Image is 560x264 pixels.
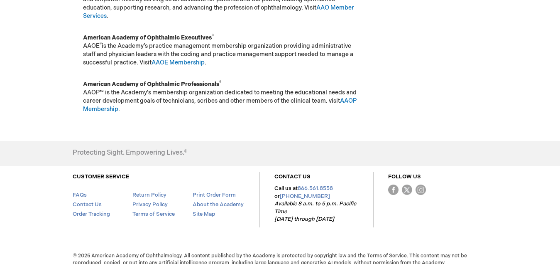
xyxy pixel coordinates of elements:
[388,173,421,180] a: FOLLOW US
[73,149,187,157] h4: Protecting Sight. Empowering Lives.®
[402,185,412,195] img: Twitter
[73,211,110,217] a: Order Tracking
[83,81,221,88] strong: American Academy of Ophthalmic Professionals
[274,173,311,180] a: CONTACT US
[274,200,356,222] em: Available 8 a.m. to 5 p.m. Pacific Time [DATE] through [DATE]
[152,59,205,66] a: AAOE Membership
[83,80,361,113] p: AAOP™ is the Academy's membership organization dedicated to meeting the educational needs and car...
[219,80,221,85] sup: ®
[83,34,361,67] p: AAOE is the Academy’s practice management membership organization providing administrative staff ...
[73,173,129,180] a: CUSTOMER SERVICE
[280,193,330,200] a: [PHONE_NUMBER]
[132,201,168,208] a: Privacy Policy
[73,201,102,208] a: Contact Us
[193,201,244,208] a: About the Academy
[100,42,102,47] sup: ®
[83,34,214,41] strong: American Academy of Ophthalmic Executives
[388,185,399,195] img: Facebook
[274,185,359,223] p: Call us at or
[193,211,215,217] a: Site Map
[416,185,426,195] img: instagram
[73,192,87,198] a: FAQs
[298,185,333,192] a: 866.561.8558
[132,211,175,217] a: Terms of Service
[132,192,166,198] a: Return Policy
[193,192,236,198] a: Print Order Form
[212,34,214,39] sup: ®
